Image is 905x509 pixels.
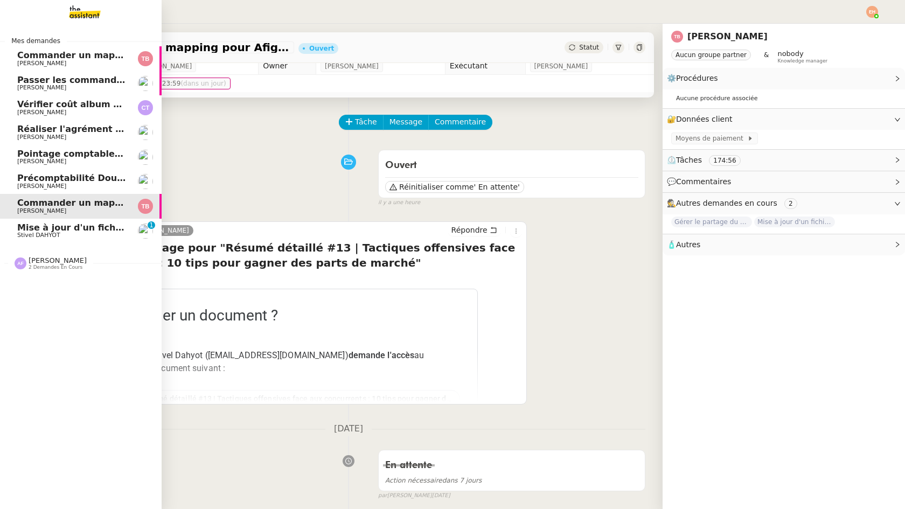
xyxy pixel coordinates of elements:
div: Partager un document ? [118,306,460,325]
span: 🧴 [667,240,700,249]
a: [EMAIL_ADDRESS][DOMAIN_NAME] [208,350,345,360]
span: Statut [579,44,599,51]
div: Ouvert [309,45,334,52]
span: nobody [777,50,803,58]
span: Vérifier coût album photo Romane [17,99,184,109]
span: Commentaires [676,177,731,186]
span: Précomptabilité Dougs- [DATE] [17,173,168,183]
img: svg [866,6,878,18]
button: Répondre [448,224,501,236]
app-user-label: Knowledge manager [777,50,827,64]
img: users%2FtFhOaBya8rNVU5KG7br7ns1BCvi2%2Favatar%2Faa8c47da-ee6c-4101-9e7d-730f2e64f978 [138,76,153,91]
span: Mise à jour d'un fichier de formation - [DATE] [754,217,835,227]
span: [PERSON_NAME] [17,207,66,214]
span: ⏲️ [667,156,749,164]
img: svg [15,257,26,269]
span: [DATE] [325,422,372,436]
div: 🧴Autres [663,234,905,255]
span: [PERSON_NAME] [17,84,66,91]
span: Message [389,116,422,128]
nz-tag: 2 [784,198,797,209]
span: ' En attente' [474,182,519,192]
div: ⚙️Procédures [663,68,905,89]
span: Commentaire [435,116,486,128]
img: users%2FABbKNE6cqURruDjcsiPjnOKQJp72%2Favatar%2F553dd27b-fe40-476d-bebb-74bc1599d59c [138,150,153,165]
button: Commentaire [428,115,492,130]
div: ⏲️Tâches 174:56 [663,150,905,171]
span: [PERSON_NAME] [17,134,66,141]
nz-tag: 174:56 [709,155,740,166]
span: En attente [385,461,432,470]
img: svg [671,31,683,43]
span: [PERSON_NAME] [17,183,66,190]
td: Exécutant [445,58,525,75]
span: Gérer le partage du document [671,217,752,227]
span: Moyens de paiement [676,133,747,144]
span: Action nécessaire [385,477,442,484]
a: [PERSON_NAME] [687,31,768,41]
span: 🕵️ [667,199,802,207]
button: Message [383,115,429,130]
span: Autres [676,240,700,249]
img: users%2FxcSDjHYvjkh7Ays4vB9rOShue3j1%2Favatar%2Fc5852ac1-ab6d-4275-813a-2130981b2f82 [138,174,153,189]
span: Données client [676,115,733,123]
span: [PERSON_NAME] [17,109,66,116]
span: Réaliser l'agrément CII pour Swebo [17,124,189,134]
td: Owner [259,58,316,75]
nz-badge-sup: 1 [148,221,155,229]
span: Procédures [676,74,718,82]
span: ⚙️ [667,72,723,85]
nz-tag: Aucun groupe partner [671,50,751,60]
span: Commander un mapping pour ACF [17,50,184,60]
span: Répondre [451,225,488,235]
span: Stivel DAHYOT [17,232,60,239]
span: Réinitialiser comme [399,182,474,192]
button: Tâche [339,115,384,130]
span: & [764,50,769,64]
img: users%2F8F3ae0CdRNRxLT9M8DTLuFZT1wq1%2Favatar%2F8d3ba6ea-8103-41c2-84d4-2a4cca0cf040 [138,125,153,140]
p: 1 [149,221,154,231]
a: Résumé détaillé #13 | Tactiques offensives face aux concurrents : 10 tips pour gagner des parts d... [118,390,460,412]
span: 💬 [667,177,736,186]
span: [PERSON_NAME] [138,61,192,72]
span: Mes demandes [5,36,67,46]
span: [DATE] 23:59 [138,78,226,89]
span: par [378,491,387,500]
div: Stivel Dahyot ( ) au document suivant : [151,343,460,375]
span: dans 7 jours [385,477,482,484]
span: Knowledge manager [777,58,827,64]
small: [PERSON_NAME] [378,491,450,500]
span: Ouvert [385,161,417,170]
span: Résumé détaillé #13 | Tactiques offensives face aux concurrents : 10 tips pour gagner des parts d... [139,394,513,403]
div: 💬Commentaires [663,171,905,192]
span: Pointage comptable - [DATE] [17,149,157,159]
span: 2 demandes en cours [29,264,82,270]
span: Mise à jour d'un fichier de formation - [DATE] [17,222,237,233]
div: 🕵️Autres demandes en cours 2 [663,193,905,214]
img: svg [138,199,153,214]
span: Commander un mapping pour Afigec [56,42,290,53]
span: [PERSON_NAME] [17,158,66,165]
span: (dans un jour) [180,80,226,87]
button: Réinitialiser comme' En attente' [385,181,524,193]
span: Tâches [676,156,702,164]
span: 🔐 [667,113,737,125]
span: [PERSON_NAME] [17,60,66,67]
span: Tâche [355,116,377,128]
span: [PERSON_NAME] [29,256,87,264]
img: users%2FKIcnt4T8hLMuMUUpHYCYQM06gPC2%2Favatar%2F1dbe3bdc-0f95-41bf-bf6e-fc84c6569aaf [138,224,153,239]
img: svg [138,51,153,66]
span: [DATE] [432,491,450,500]
a: [PERSON_NAME] [131,226,193,235]
span: il y a une heure [378,198,420,207]
span: Autres demandes en cours [676,199,777,207]
span: Passer les commandes de livres Impactes [17,75,220,85]
b: demande l'accès [349,350,415,360]
span: [PERSON_NAME] [325,61,379,72]
span: Aucune procédure associée [676,95,758,102]
img: svg [138,100,153,115]
span: [PERSON_NAME] [534,61,588,72]
div: 🔐Données client [663,109,905,130]
span: Commander un mapping pour Afigec [17,198,195,208]
h4: Demande de partage pour "Résumé détaillé #13 | Tactiques offensives face aux concurrents : 10 tip... [57,240,522,270]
